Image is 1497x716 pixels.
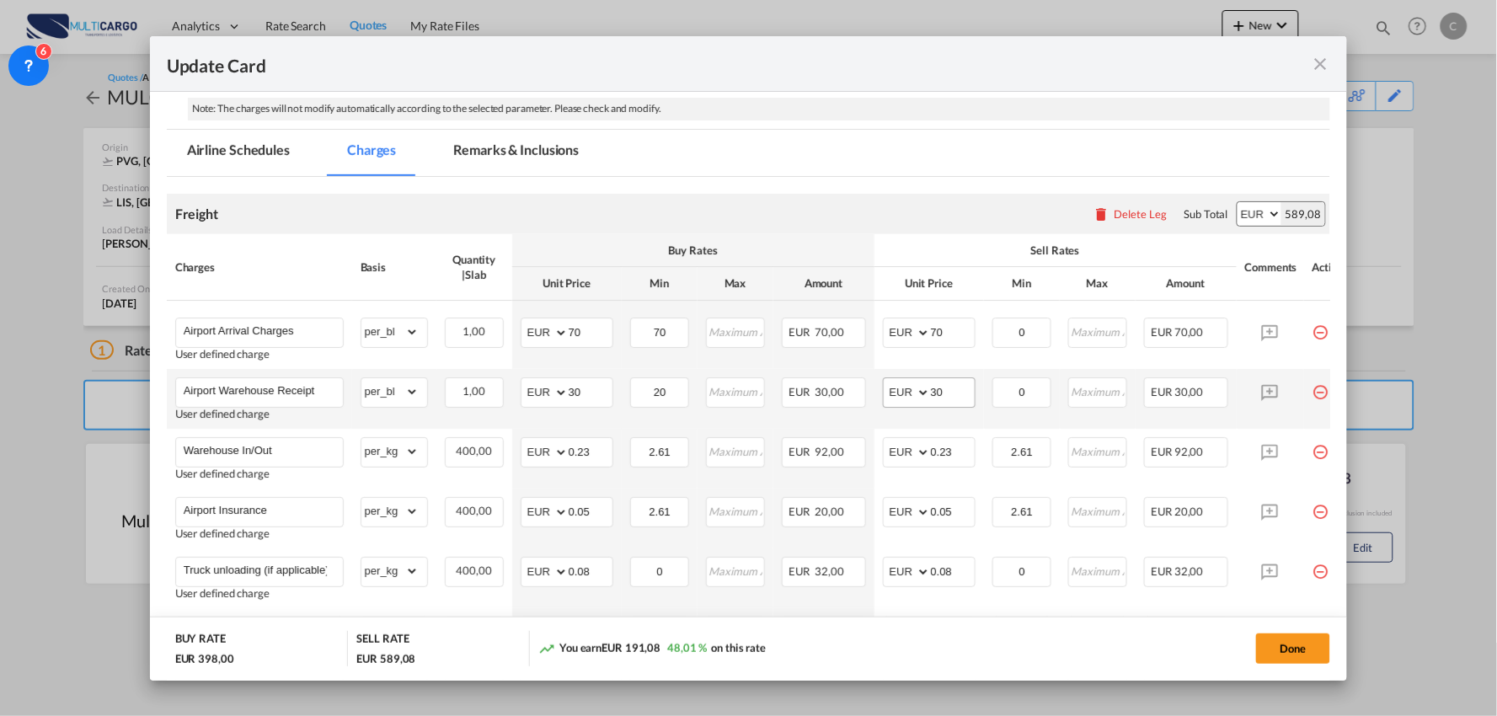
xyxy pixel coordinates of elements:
th: Unit Price [874,267,984,300]
div: User defined charge [175,348,344,361]
input: Minimum Amount [632,318,688,344]
input: Maximum Amount [1070,498,1126,523]
span: 20,00 [1174,505,1204,518]
span: 1,00 [462,324,485,338]
md-tab-item: Remarks & Inclusions [433,130,599,176]
input: Minimum Amount [632,438,688,463]
div: Delete Leg [1115,207,1168,221]
div: EUR 589,08 [356,651,415,666]
select: per_kg [361,498,419,525]
md-input-container: Airport Arrival Charges [176,318,343,344]
input: Minimum Amount [994,378,1051,403]
span: 70,00 [1174,325,1204,339]
span: 400,00 [457,504,492,517]
md-icon: icon-delete [1093,206,1110,222]
th: Comments [1237,234,1304,300]
span: 92,00 [1174,445,1204,458]
md-dialog: Update Card Port ... [150,36,1348,681]
input: Charge Name [184,318,343,344]
span: EUR [789,445,813,458]
th: Max [1060,267,1136,300]
span: EUR [1152,564,1173,578]
span: 400,00 [457,444,492,457]
input: Charge Name [184,558,343,583]
input: Maximum Amount [708,378,764,403]
md-icon: icon-minus-circle-outline red-400-fg pt-7 [1313,437,1329,454]
input: Charge Name [184,498,343,523]
input: Minimum Amount [994,318,1051,344]
span: EUR [1152,505,1173,518]
select: per_kg [361,438,419,465]
span: EUR [1152,445,1173,458]
md-input-container: Airport Warehouse Receipt [176,378,343,403]
select: per_kg [361,558,419,585]
input: Maximum Amount [708,438,764,463]
span: 1,00 [462,384,485,398]
th: Action [1304,234,1361,300]
input: 70 [569,318,612,344]
span: 30,00 [1174,385,1204,398]
md-icon: icon-minus-circle-outline red-400-fg pt-7 [1313,318,1329,334]
input: 30 [569,378,612,403]
th: Amount [773,267,874,300]
span: 400,00 [457,564,492,577]
input: Minimum Amount [994,498,1051,523]
md-icon: icon-close fg-AAA8AD m-0 pointer [1310,54,1330,74]
md-icon: icon-trending-up [538,640,555,657]
select: per_bl [361,378,419,405]
input: 30 [931,378,975,403]
th: Amount [1136,267,1237,300]
input: Maximum Amount [708,558,764,583]
div: 589,08 [1281,202,1325,226]
select: per_bl [361,318,419,345]
div: SELL RATE [356,631,409,650]
span: EUR [789,385,813,398]
input: Maximum Amount [1070,558,1126,583]
input: Maximum Amount [708,498,764,523]
th: Unit Price [512,267,622,300]
div: EUR 398,00 [175,651,234,666]
input: Minimum Amount [632,498,688,523]
md-input-container: Airport Insurance [176,498,343,523]
span: EUR 191,08 [601,641,660,655]
span: 48,01 % [667,641,707,655]
input: Minimum Amount [632,558,688,583]
div: Buy Rates [521,243,866,258]
md-icon: icon-minus-circle-outline red-400-fg pt-7 [1313,377,1329,394]
div: User defined charge [175,527,344,540]
md-tab-item: Airline Schedules [167,130,310,176]
span: 70,00 [815,325,844,339]
div: You earn on this rate [538,640,766,658]
input: 0.05 [569,498,612,523]
span: 20,00 [815,505,844,518]
input: 70 [931,318,975,344]
th: Max [698,267,773,300]
md-input-container: Truck unloading (if applicable) [176,558,343,583]
div: Note: The charges will not modify automatically according to the selected parameter. Please check... [188,98,1331,120]
div: BUY RATE [175,631,226,650]
div: Charges [175,259,344,275]
input: Minimum Amount [994,438,1051,463]
input: 0.23 [569,438,612,463]
input: Maximum Amount [708,318,764,344]
div: Basis [361,259,428,275]
div: User defined charge [175,468,344,480]
th: Min [984,267,1060,300]
span: EUR [789,325,813,339]
md-input-container: Warehouse In/Out [176,438,343,463]
input: Minimum Amount [632,378,688,403]
md-tab-item: Charges [327,130,416,176]
div: User defined charge [175,408,344,420]
input: Maximum Amount [1070,438,1126,463]
span: EUR [789,564,813,578]
span: EUR [1152,325,1173,339]
input: 0.08 [931,558,975,583]
input: 0.05 [931,498,975,523]
span: 32,00 [815,564,844,578]
span: 32,00 [1174,564,1204,578]
input: Maximum Amount [1070,318,1126,344]
div: Sell Rates [883,243,1228,258]
md-pagination-wrapper: Use the left and right arrow keys to navigate between tabs [167,130,617,176]
input: 0.08 [569,558,612,583]
input: Maximum Amount [1070,378,1126,403]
